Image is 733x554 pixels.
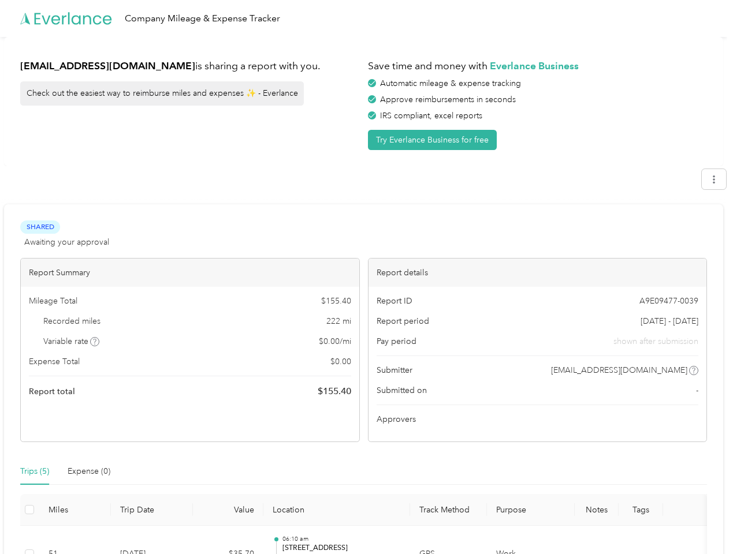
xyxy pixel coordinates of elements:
[111,494,193,526] th: Trip Date
[330,355,351,368] span: $ 0.00
[326,315,351,327] span: 222 mi
[696,384,698,396] span: -
[619,494,663,526] th: Tags
[321,295,351,307] span: $ 155.40
[20,465,49,478] div: Trips (5)
[318,384,351,398] span: $ 155.40
[319,335,351,347] span: $ 0.00 / mi
[29,355,80,368] span: Expense Total
[380,95,516,104] span: Approve reimbursements in seconds
[377,335,416,347] span: Pay period
[282,543,401,553] p: [STREET_ADDRESS]
[377,315,429,327] span: Report period
[39,494,111,526] th: Miles
[125,12,280,26] div: Company Mileage & Expense Tracker
[20,220,60,234] span: Shared
[43,335,100,347] span: Variable rate
[639,295,698,307] span: A9E09477-0039
[368,130,497,150] button: Try Everlance Business for free
[20,59,195,72] strong: [EMAIL_ADDRESS][DOMAIN_NAME]
[613,335,698,347] span: shown after submission
[369,259,707,287] div: Report details
[20,81,304,106] div: Check out the easiest way to reimburse miles and expenses ✨ - Everlance
[263,494,410,526] th: Location
[377,384,427,396] span: Submitted on
[377,295,412,307] span: Report ID
[43,315,101,327] span: Recorded miles
[377,413,416,425] span: Approvers
[380,78,521,88] span: Automatic mileage & expense tracking
[24,236,109,248] span: Awaiting your approval
[368,59,708,73] h1: Save time and money with
[193,494,263,526] th: Value
[29,385,75,398] span: Report total
[68,465,110,478] div: Expense (0)
[410,494,486,526] th: Track Method
[282,535,401,543] p: 06:10 am
[20,59,360,73] h1: is sharing a report with you.
[487,494,575,526] th: Purpose
[551,364,687,376] span: [EMAIL_ADDRESS][DOMAIN_NAME]
[490,59,579,72] strong: Everlance Business
[21,259,359,287] div: Report Summary
[380,111,482,121] span: IRS compliant, excel reports
[377,364,412,376] span: Submitter
[29,295,77,307] span: Mileage Total
[575,494,619,526] th: Notes
[641,315,698,327] span: [DATE] - [DATE]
